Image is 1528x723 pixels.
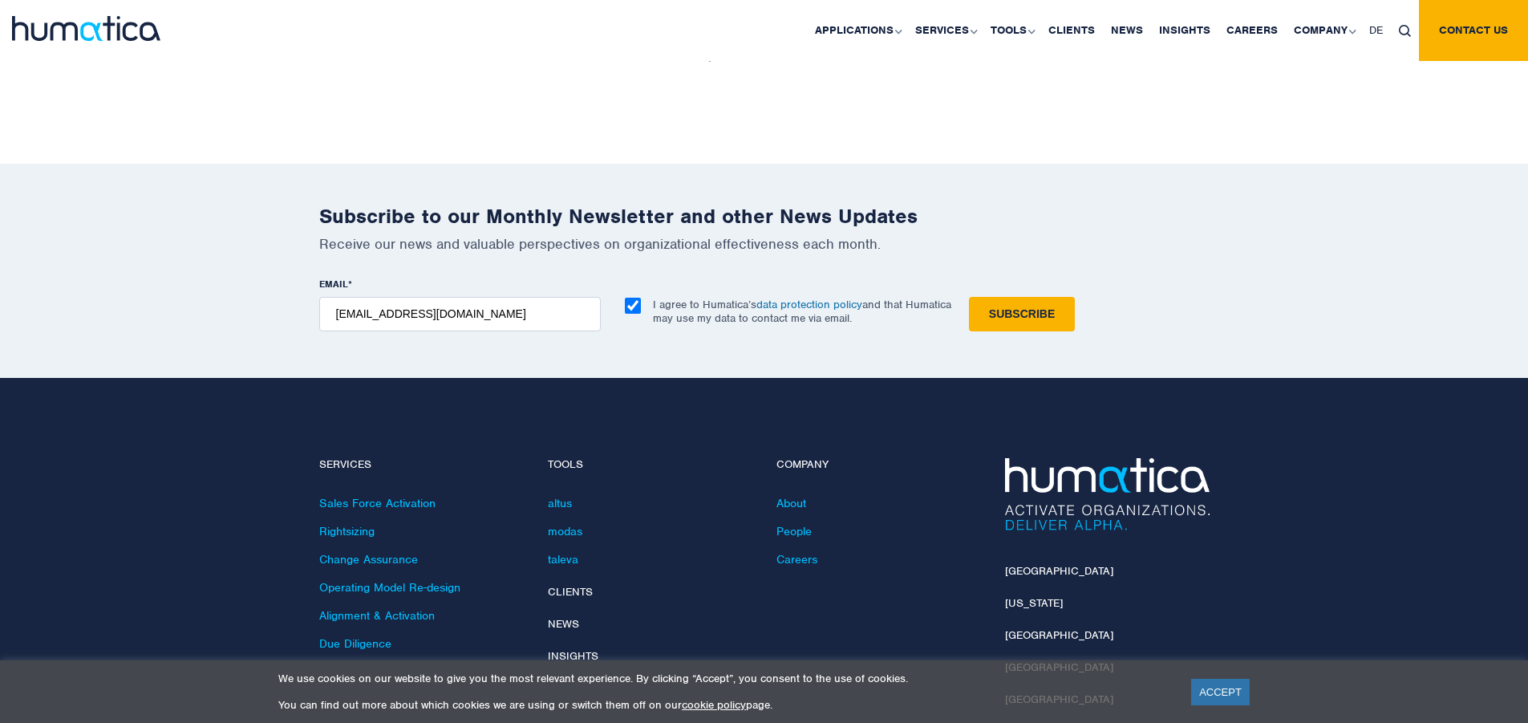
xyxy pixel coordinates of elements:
[548,585,593,599] a: Clients
[278,672,1171,685] p: We use cookies on our website to give you the most relevant experience. By clicking “Accept”, you...
[548,458,752,472] h4: Tools
[1005,596,1063,610] a: [US_STATE]
[776,458,981,472] h4: Company
[319,608,435,623] a: Alignment & Activation
[319,297,601,331] input: name@company.com
[625,298,641,314] input: I agree to Humatica’sdata protection policyand that Humatica may use my data to contact me via em...
[548,524,582,538] a: modas
[548,496,572,510] a: altus
[653,298,951,325] p: I agree to Humatica’s and that Humatica may use my data to contact me via email.
[319,458,524,472] h4: Services
[548,552,578,567] a: taleva
[12,16,160,41] img: logo
[682,698,746,712] a: cookie policy
[548,617,579,631] a: News
[1191,679,1250,705] a: ACCEPT
[1369,23,1383,37] span: DE
[776,552,817,567] a: Careers
[1399,25,1411,37] img: search_icon
[776,496,806,510] a: About
[969,297,1075,331] input: Subscribe
[319,235,1210,253] p: Receive our news and valuable perspectives on organizational effectiveness each month.
[548,649,598,663] a: Insights
[1005,628,1113,642] a: [GEOGRAPHIC_DATA]
[319,552,418,567] a: Change Assurance
[278,698,1171,712] p: You can find out more about which cookies we are using or switch them off on our page.
[1005,458,1210,530] img: Humatica
[319,278,348,290] span: EMAIL
[756,298,862,311] a: data protection policy
[319,580,460,595] a: Operating Model Re-design
[319,636,391,651] a: Due Diligence
[1005,564,1113,578] a: [GEOGRAPHIC_DATA]
[319,524,375,538] a: Rightsizing
[319,204,1210,229] h2: Subscribe to our Monthly Newsletter and other News Updates
[776,524,812,538] a: People
[319,496,436,510] a: Sales Force Activation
